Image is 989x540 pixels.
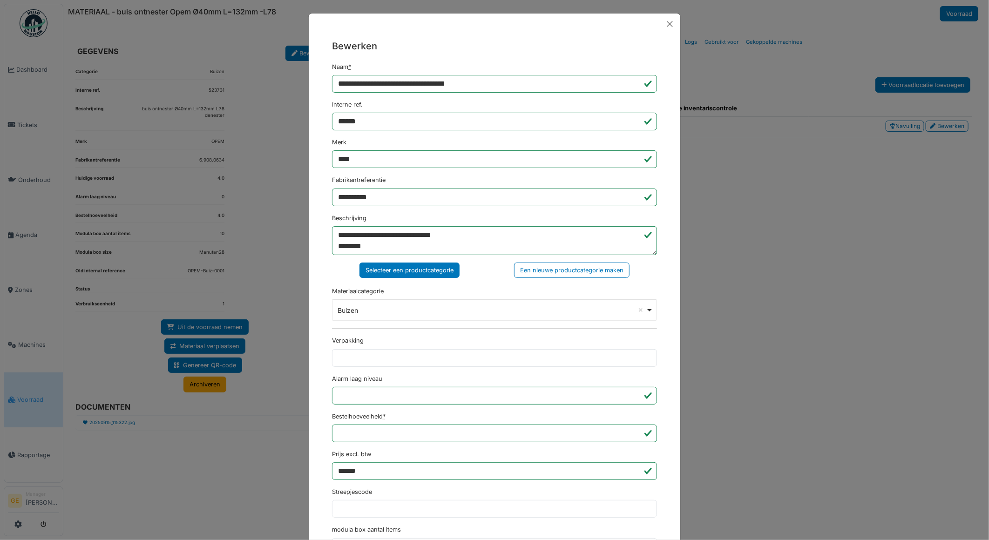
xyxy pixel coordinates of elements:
label: modula box aantal items [332,525,401,534]
label: Interne ref. [332,100,363,109]
div: Selecteer een productcategorie [359,263,460,278]
label: Fabrikantreferentie [332,175,386,184]
h5: Bewerken [332,39,657,53]
label: Materiaalcategorie [332,287,384,296]
label: Naam [332,62,351,71]
div: Een nieuwe productcategorie maken [514,263,630,278]
label: Alarm laag niveau [332,374,382,383]
label: Verpakking [332,336,364,345]
label: Bestelhoeveelheid [332,412,386,421]
button: Remove item: '750' [636,305,645,315]
label: Beschrijving [332,214,366,223]
label: Streepjescode [332,487,372,496]
abbr: Verplicht [348,63,351,70]
div: Buizen [338,305,646,315]
abbr: Verplicht [383,413,386,420]
label: Merk [332,138,346,147]
label: Prijs excl. btw [332,450,371,459]
button: Close [663,17,677,31]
